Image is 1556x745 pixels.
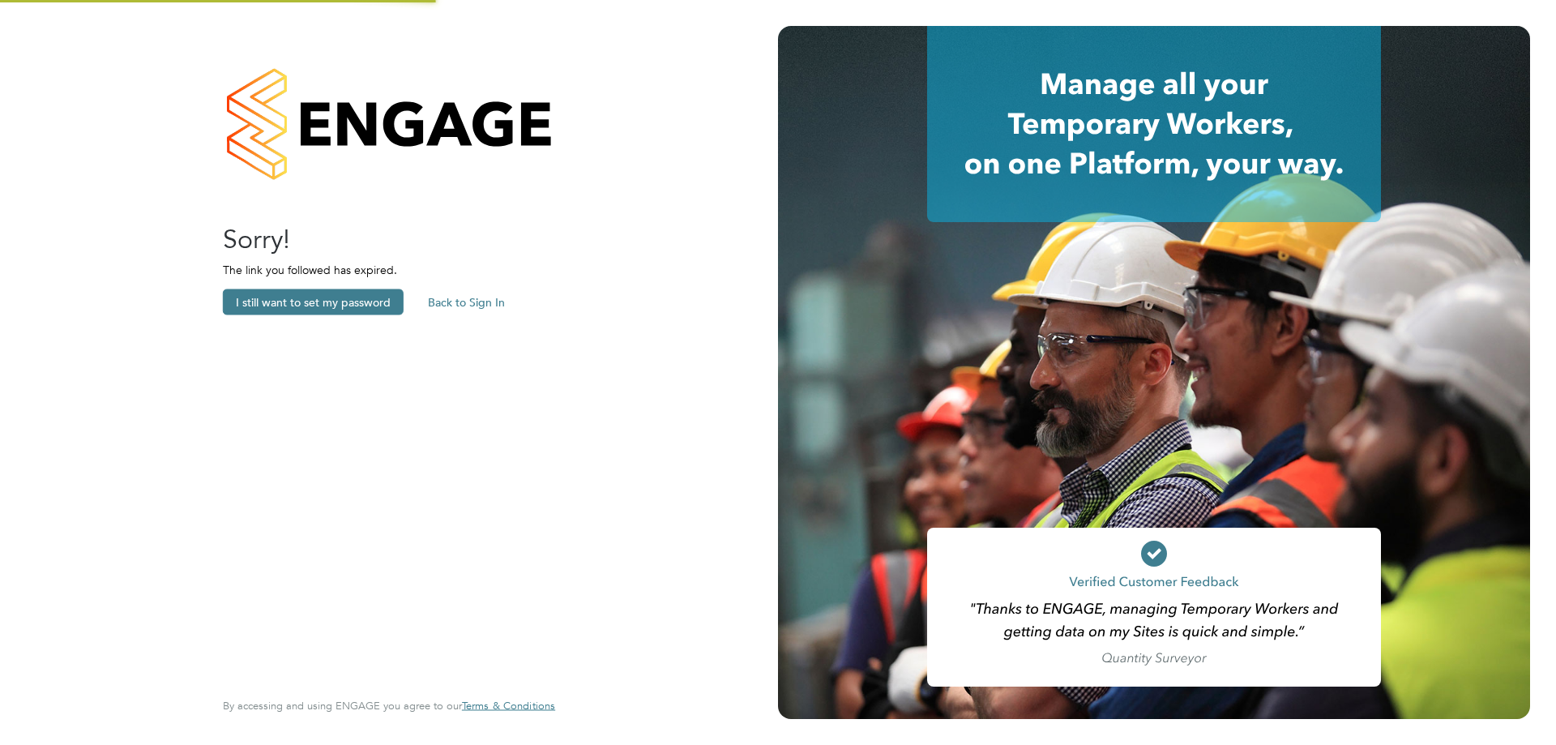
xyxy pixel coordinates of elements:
[223,263,539,277] p: The link you followed has expired.
[462,699,555,713] span: Terms & Conditions
[223,289,404,315] button: I still want to set my password
[223,699,555,713] span: By accessing and using ENGAGE you agree to our
[223,222,539,256] h2: Sorry!
[462,700,555,713] a: Terms & Conditions
[415,289,518,315] button: Back to Sign In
